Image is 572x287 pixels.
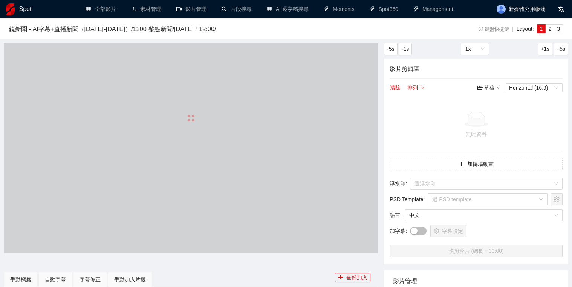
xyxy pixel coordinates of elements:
div: 無此資料 [393,130,560,138]
span: +5s [557,45,565,53]
div: 草稿 [477,84,500,92]
a: search片段搜尋 [222,6,252,12]
button: -1s [399,43,412,55]
span: Horizontal (16:9) [509,84,560,92]
a: thunderboltMoments [324,6,355,12]
a: video-camera影片管理 [176,6,206,12]
img: avatar [497,5,506,14]
div: 手動加入片段 [114,275,146,284]
h4: 影片剪輯區 [390,64,563,74]
span: 1 [540,26,543,32]
a: table全部影片 [86,6,116,12]
span: | [512,26,514,32]
span: 鍵盤快捷鍵 [479,27,509,32]
a: thunderboltSpot360 [370,6,398,12]
span: 加字幕 : [390,227,407,235]
button: 快剪影片 (總長：00:00) [390,245,563,257]
a: upload素材管理 [131,6,161,12]
span: Layout: [517,26,534,32]
button: setting字幕設定 [430,225,466,237]
div: 自動字幕 [45,275,66,284]
div: 字幕修正 [80,275,101,284]
img: logo [6,3,15,15]
button: plus全部加入 [335,273,370,282]
div: 手動標籤 [10,275,31,284]
a: thunderboltManagement [413,6,453,12]
button: +1s [538,43,552,55]
span: 1x [465,43,485,55]
button: plus加轉場動畫 [390,158,563,170]
span: 語言 : [390,211,402,219]
span: / [194,26,199,32]
a: tableAI 逐字稿搜尋 [267,6,309,12]
button: 排列down [407,83,425,92]
span: down [421,86,425,90]
h3: 鏡新聞 - AI字幕+直播新聞（[DATE]-[DATE]） / 1200 整點新聞 / [DATE] 12:00 / [9,24,439,34]
span: -5s [387,45,394,53]
span: 3 [557,26,560,32]
button: 清除 [390,83,401,92]
span: folder-open [477,85,483,90]
span: +1s [541,45,549,53]
span: info-circle [479,27,483,32]
span: down [496,86,500,90]
button: -5s [384,43,397,55]
span: PSD Template : [390,195,425,203]
button: setting [551,193,563,205]
span: 浮水印 : [390,179,407,188]
span: -1s [402,45,409,53]
span: plus [338,275,343,281]
button: +5s [554,43,568,55]
span: 2 [548,26,551,32]
span: plus [459,161,464,167]
span: 中文 [409,210,558,221]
